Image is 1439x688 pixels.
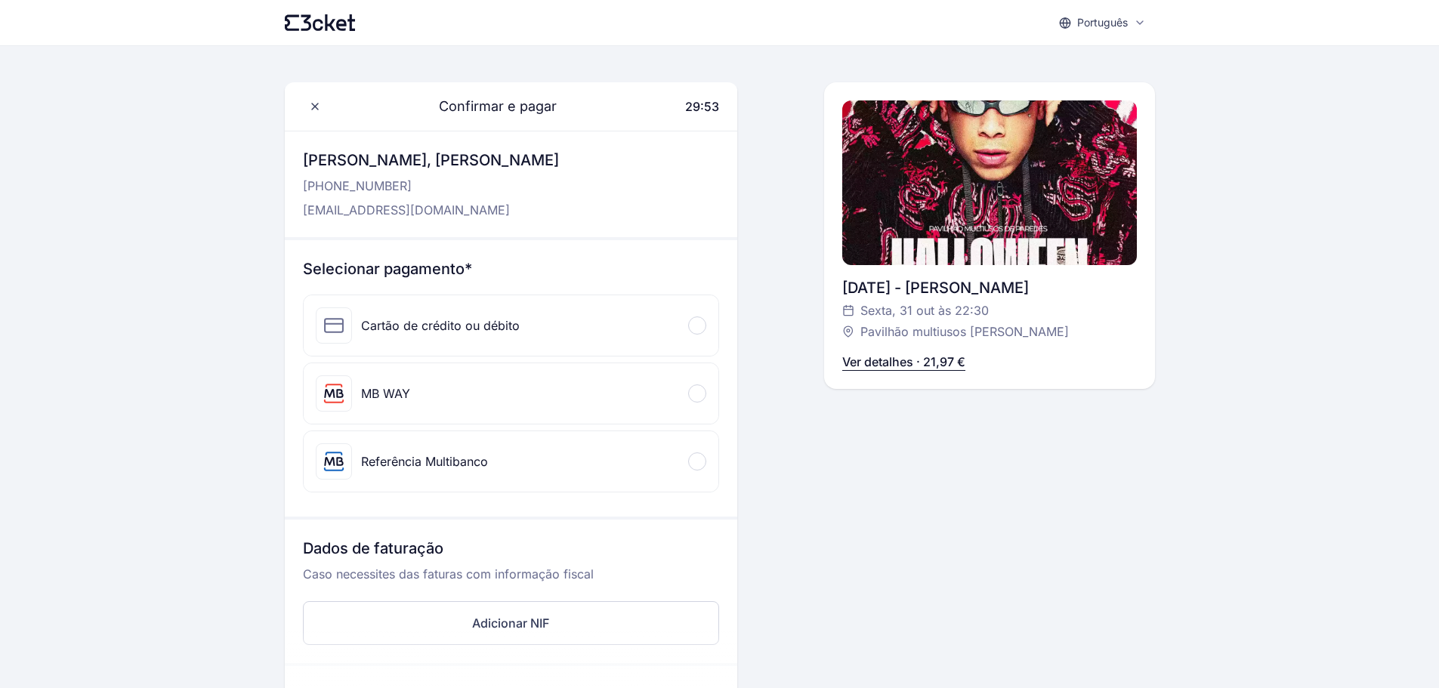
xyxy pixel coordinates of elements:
[303,201,559,219] p: [EMAIL_ADDRESS][DOMAIN_NAME]
[860,322,1069,341] span: Pavilhão multiusos [PERSON_NAME]
[303,258,719,279] h3: Selecionar pagamento*
[303,538,719,565] h3: Dados de faturação
[685,99,719,114] span: 29:53
[842,353,965,371] p: Ver detalhes · 21,97 €
[303,565,719,595] p: Caso necessites das faturas com informação fiscal
[361,452,488,470] div: Referência Multibanco
[860,301,989,319] span: Sexta, 31 out às 22:30
[842,277,1137,298] div: [DATE] - [PERSON_NAME]
[361,384,410,403] div: MB WAY
[303,150,559,171] h3: [PERSON_NAME], [PERSON_NAME]
[1077,15,1128,30] p: Português
[361,316,520,335] div: Cartão de crédito ou débito
[303,177,559,195] p: [PHONE_NUMBER]
[303,601,719,645] button: Adicionar NIF
[421,96,557,117] span: Confirmar e pagar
